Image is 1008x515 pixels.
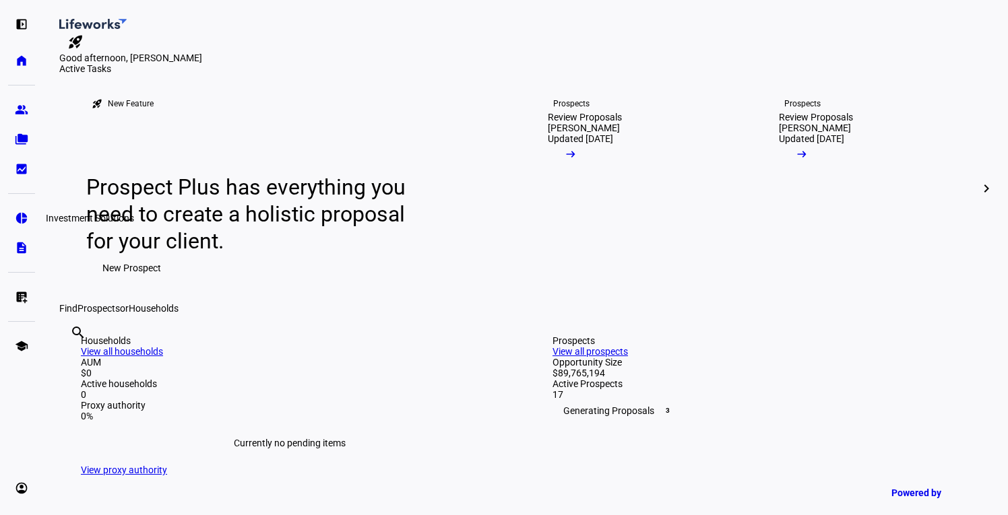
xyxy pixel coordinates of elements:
[779,123,851,133] div: [PERSON_NAME]
[15,54,28,67] eth-mat-symbol: home
[779,133,844,144] div: Updated [DATE]
[564,147,577,161] mat-icon: arrow_right_alt
[81,389,499,400] div: 0
[8,47,35,74] a: home
[86,254,177,281] button: New Prospect
[59,53,992,63] div: Good afternoon, [PERSON_NAME]
[553,98,590,109] div: Prospects
[102,254,161,281] span: New Prospect
[81,400,499,411] div: Proxy authority
[81,335,499,346] div: Households
[70,324,86,341] mat-icon: search
[8,205,35,232] a: pie_chart
[81,411,499,421] div: 0%
[15,162,28,176] eth-mat-symbol: bid_landscape
[81,421,499,465] div: Currently no pending items
[8,126,35,153] a: folder_copy
[553,357,970,368] div: Opportunity Size
[81,368,499,378] div: $0
[59,303,992,314] div: Find or
[108,98,154,109] div: New Feature
[40,210,139,226] div: Investment Solutions
[553,368,970,378] div: $89,765,194
[978,180,995,197] mat-icon: chevron_right
[553,346,628,357] a: View all prospects
[779,112,853,123] div: Review Proposals
[70,343,73,359] input: Enter name of prospect or household
[15,241,28,254] eth-mat-symbol: description
[548,133,613,144] div: Updated [DATE]
[15,18,28,31] eth-mat-symbol: left_panel_open
[15,481,28,495] eth-mat-symbol: account_circle
[548,112,622,123] div: Review Proposals
[15,211,28,225] eth-mat-symbol: pie_chart
[8,96,35,123] a: group
[662,405,673,416] span: 3
[129,303,179,314] span: Households
[885,480,988,505] a: Powered by
[15,339,28,353] eth-mat-symbol: school
[86,174,412,254] div: Prospect Plus has everything you need to create a holistic proposal for your client.
[795,147,809,161] mat-icon: arrow_right_alt
[81,357,499,368] div: AUM
[757,74,978,303] a: ProspectsReview Proposals[PERSON_NAME]Updated [DATE]
[77,303,120,314] span: Prospects
[67,34,84,50] mat-icon: rocket_launch
[15,103,28,116] eth-mat-symbol: group
[553,335,970,346] div: Prospects
[81,346,163,357] a: View all households
[92,98,102,109] mat-icon: rocket_launch
[59,63,992,74] div: Active Tasks
[81,378,499,389] div: Active households
[81,465,167,475] a: View proxy authority
[553,389,970,400] div: 17
[548,123,620,133] div: [PERSON_NAME]
[8,234,35,261] a: description
[526,74,747,303] a: ProspectsReview Proposals[PERSON_NAME]Updated [DATE]
[8,156,35,182] a: bid_landscape
[15,290,28,304] eth-mat-symbol: list_alt_add
[15,133,28,146] eth-mat-symbol: folder_copy
[784,98,821,109] div: Prospects
[553,400,970,421] div: Generating Proposals
[553,378,970,389] div: Active Prospects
